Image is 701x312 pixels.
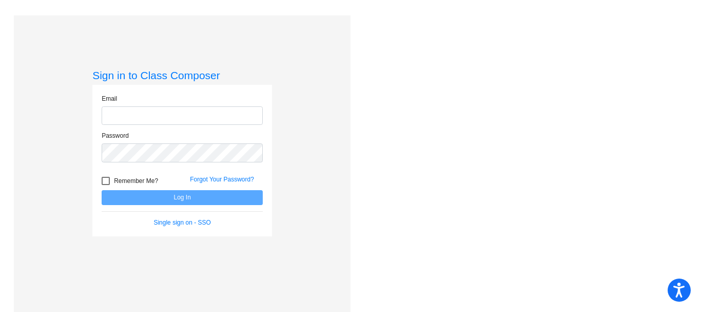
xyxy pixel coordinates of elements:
a: Forgot Your Password? [190,176,254,183]
label: Password [102,131,129,140]
h3: Sign in to Class Composer [92,69,272,82]
label: Email [102,94,117,103]
a: Single sign on - SSO [153,219,210,226]
span: Remember Me? [114,175,158,187]
button: Log In [102,190,263,205]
